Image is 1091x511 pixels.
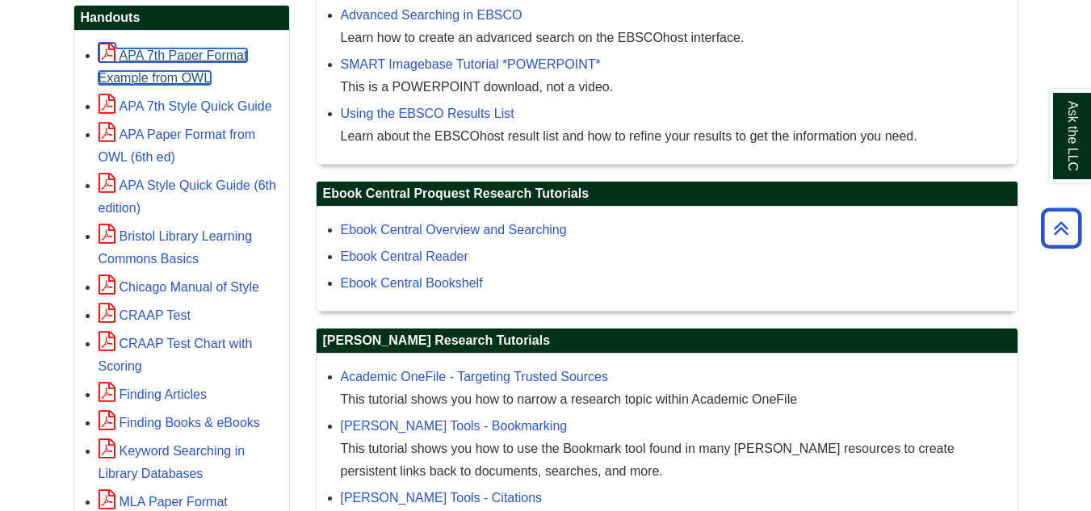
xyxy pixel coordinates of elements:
a: APA 7th Paper Format Example from OWL [99,48,248,85]
div: This tutorial shows you how to narrow a research topic within Academic OneFile [341,388,1009,411]
a: [PERSON_NAME] Tools - Citations [341,491,543,505]
a: CRAAP Test [99,308,191,322]
a: CRAAP Test Chart with Scoring [99,337,253,373]
a: APA Style Quick Guide (6th edition) [99,178,276,215]
h2: [PERSON_NAME] Research Tutorials [317,329,1018,354]
a: Back to Top [1035,217,1087,239]
a: Using the EBSCO Results List [341,107,514,120]
a: [PERSON_NAME] Tools - Bookmarking [341,419,568,433]
a: APA 7th Style Quick Guide [99,99,272,113]
a: Bristol Library Learning Commons Basics [99,229,253,266]
h2: Handouts [74,6,289,31]
div: Learn about the EBSCOhost result list and how to refine your results to get the information you n... [341,125,1009,148]
div: This tutorial shows you how to use the Bookmark tool found in many [PERSON_NAME] resources to cre... [341,438,1009,483]
div: Learn how to create an advanced search on the EBSCOhost interface. [341,27,1009,49]
a: Ebook Central Bookshelf [341,276,483,290]
a: SMART Imagebase Tutorial *POWERPOINT* [341,57,601,71]
a: Academic OneFile - Targeting Trusted Sources [341,370,608,383]
a: Finding Books & eBooks [99,416,260,429]
a: APA Paper Format from OWL (6th ed) [99,128,256,164]
div: This is a POWERPOINT download, not a video. [341,76,1009,98]
a: Keyword Searching in Library Databases [99,444,245,480]
a: Finding Articles [99,387,208,401]
a: Advanced Searching in EBSCO [341,8,522,22]
a: Ebook Central Overview and Searching [341,223,567,237]
a: Ebook Central Reader [341,249,468,263]
h2: Ebook Central Proquest Research Tutorials [317,182,1018,207]
a: Chicago Manual of Style [99,280,259,294]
